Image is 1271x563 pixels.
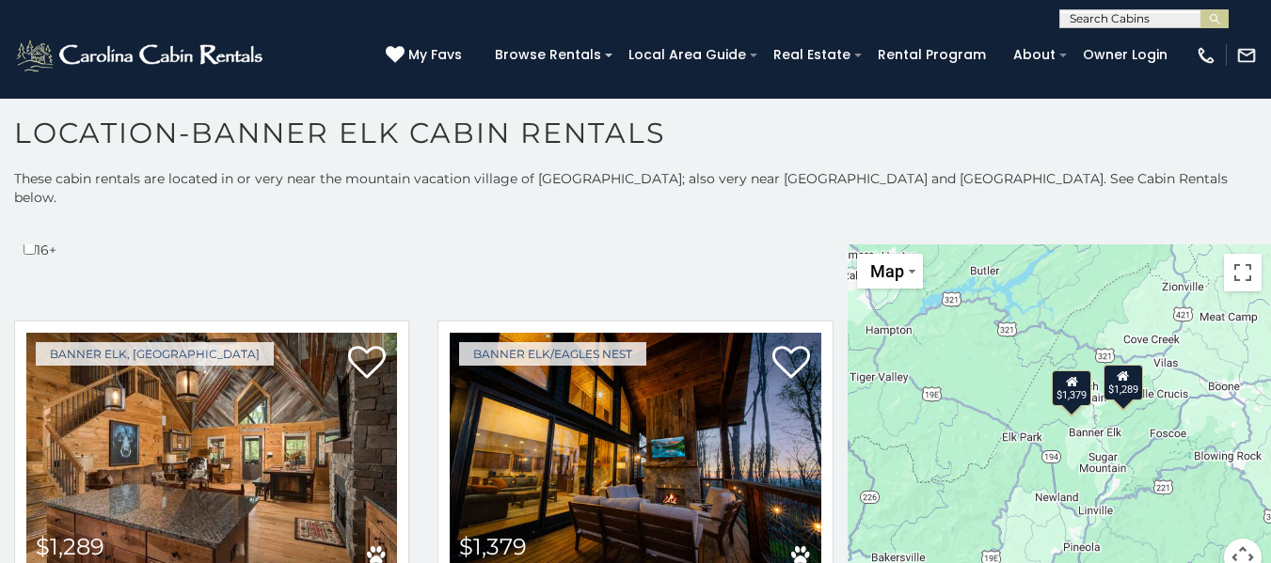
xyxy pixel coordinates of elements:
[36,342,274,366] a: Banner Elk, [GEOGRAPHIC_DATA]
[772,344,810,383] a: Add to favorites
[619,40,755,70] a: Local Area Guide
[1236,45,1257,66] img: mail-regular-white.png
[1196,45,1216,66] img: phone-regular-white.png
[348,344,386,383] a: Add to favorites
[14,37,268,74] img: White-1-2.png
[1224,254,1262,291] button: Toggle fullscreen view
[857,254,923,289] button: Change map style
[868,40,995,70] a: Rental Program
[36,533,104,560] span: $1,289
[24,239,69,259] div: 16+
[1104,364,1143,399] div: $1,289
[408,45,462,65] span: My Favs
[870,261,904,281] span: Map
[1004,40,1065,70] a: About
[1073,40,1177,70] a: Owner Login
[459,342,646,366] a: Banner Elk/Eagles Nest
[1052,369,1091,405] div: $1,379
[764,40,860,70] a: Real Estate
[386,45,467,66] a: My Favs
[485,40,611,70] a: Browse Rentals
[459,533,527,560] span: $1,379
